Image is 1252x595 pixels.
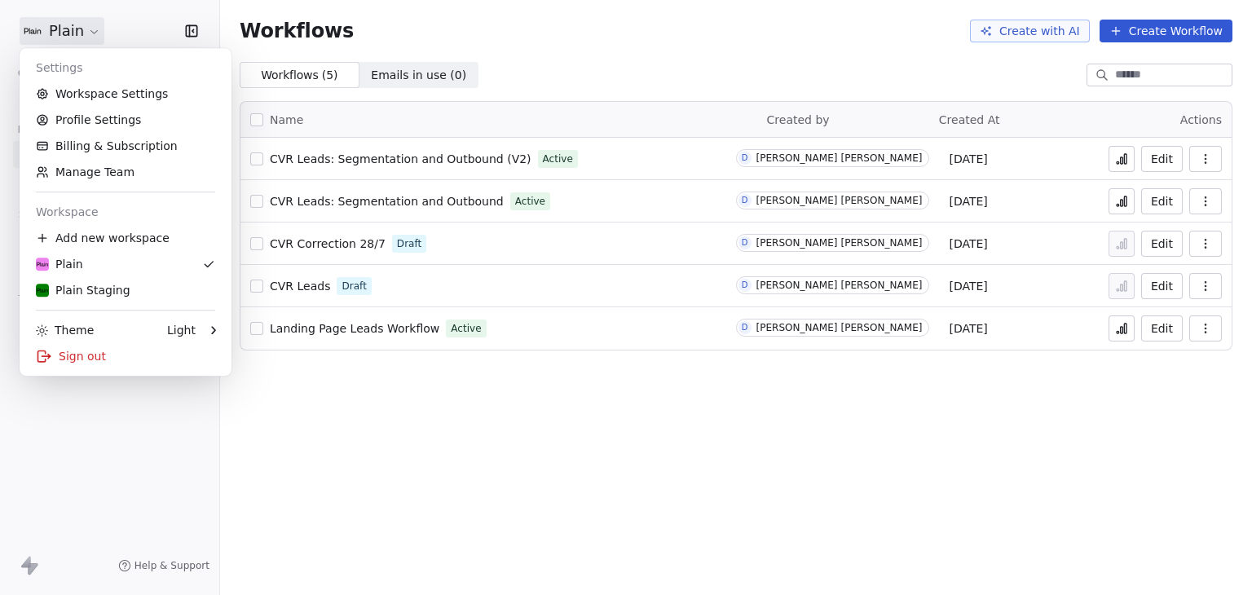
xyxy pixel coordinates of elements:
a: Manage Team [26,159,225,185]
div: Theme [36,322,94,338]
div: Plain Staging [36,282,130,298]
a: Workspace Settings [26,81,225,107]
div: Sign out [26,343,225,369]
div: Workspace [26,199,225,225]
div: Light [167,322,196,338]
img: Plain-Logo-Tile.png [36,258,49,271]
div: Plain [36,256,83,272]
img: Plain-Logo-Tile.png [36,284,49,297]
div: Settings [26,55,225,81]
a: Billing & Subscription [26,133,225,159]
div: Add new workspace [26,225,225,251]
a: Profile Settings [26,107,225,133]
